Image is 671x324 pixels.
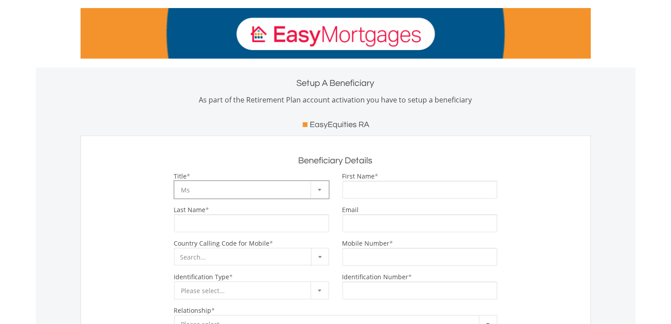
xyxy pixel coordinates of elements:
label: Mobile Number [342,239,390,247]
h4: As part of the Retirement Plan account activation you have to setup a beneficiary [81,94,591,105]
label: Identification Type [174,273,230,281]
label: First Name [342,172,375,180]
span: Please select... [181,282,308,300]
span: Ms [181,181,308,199]
h3: EasyEquities RA [310,119,369,131]
label: Relationship [174,306,212,315]
img: EasyMortage Promotion Banner [81,8,591,59]
label: Title [174,172,187,180]
label: Identification Number [342,273,409,281]
span: Search... [180,253,206,261]
label: Country Calling Code for Mobile [174,239,270,247]
label: Last Name [174,205,206,214]
h2: Setup A Beneficiary [81,77,591,90]
h2: Beneficiary Details [90,154,581,167]
label: Email [342,205,359,214]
